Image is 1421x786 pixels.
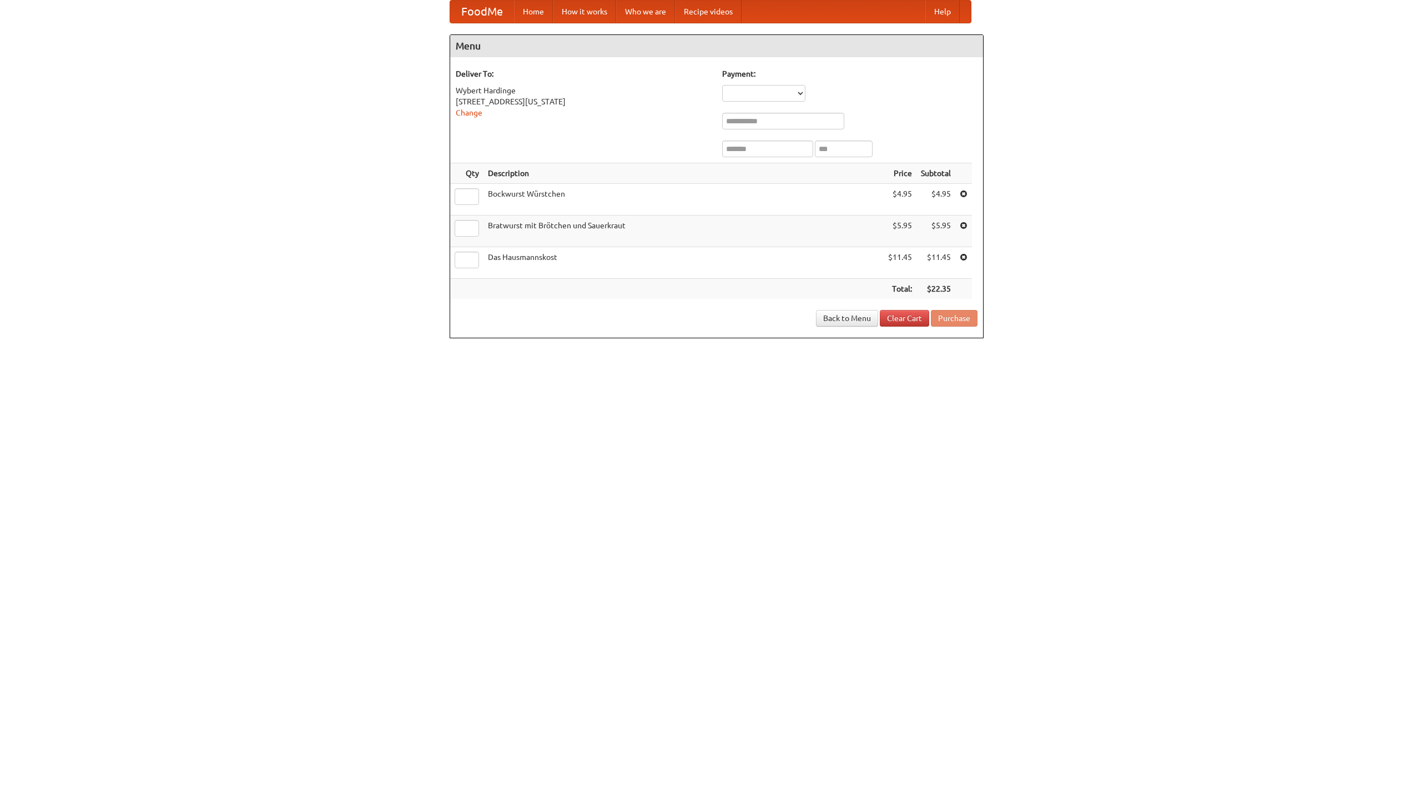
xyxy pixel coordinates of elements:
[483,216,884,247] td: Bratwurst mit Brötchen und Sauerkraut
[450,1,514,23] a: FoodMe
[456,96,711,107] div: [STREET_ADDRESS][US_STATE]
[916,247,955,279] td: $11.45
[925,1,960,23] a: Help
[884,216,916,247] td: $5.95
[675,1,742,23] a: Recipe videos
[880,310,929,327] a: Clear Cart
[514,1,553,23] a: Home
[884,163,916,184] th: Price
[456,108,482,117] a: Change
[916,216,955,247] td: $5.95
[450,35,983,57] h4: Menu
[456,68,711,79] h5: Deliver To:
[483,247,884,279] td: Das Hausmannskost
[916,279,955,299] th: $22.35
[553,1,616,23] a: How it works
[916,184,955,216] td: $4.95
[884,184,916,216] td: $4.95
[916,163,955,184] th: Subtotal
[483,184,884,216] td: Bockwurst Würstchen
[450,163,483,184] th: Qty
[931,310,977,327] button: Purchase
[616,1,675,23] a: Who we are
[884,247,916,279] td: $11.45
[816,310,878,327] a: Back to Menu
[722,68,977,79] h5: Payment:
[483,163,884,184] th: Description
[456,85,711,96] div: Wybert Hardinge
[884,279,916,299] th: Total:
